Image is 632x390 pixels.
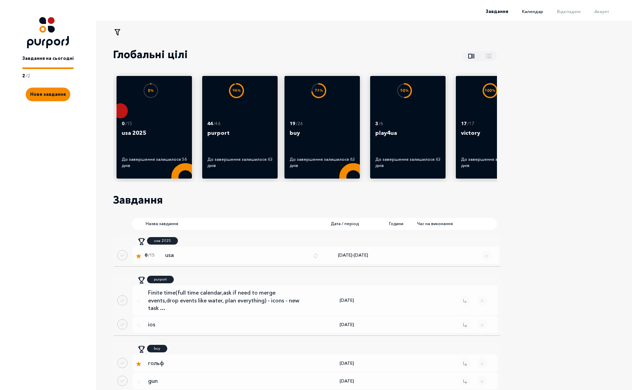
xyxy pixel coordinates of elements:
[125,120,132,127] p: / 15
[141,359,313,367] a: гольф
[147,237,178,245] a: usa 2025
[461,120,466,127] p: 17
[26,73,27,79] p: /
[147,345,167,352] a: buy
[460,358,470,368] button: Remove task
[319,252,387,259] div: [DATE] - [DATE]
[313,360,381,367] div: [DATE]
[165,251,307,259] p: usa
[313,378,381,385] div: [DATE]
[375,81,440,172] a: 50%3 /6play4uaДо завершення залишилося 63 днів
[594,9,609,14] span: Акаунт
[543,9,581,14] a: Відкладені
[477,376,487,386] button: Close popup
[22,55,74,62] p: Завдання на сьогодні
[122,81,187,172] a: 0%0 /15usa 2025До завершення залишилося 56 днів
[508,9,543,14] a: Календар
[148,377,302,385] p: gun
[122,120,124,127] p: 0
[146,221,310,227] span: Назва завдання
[162,251,319,259] a: usaRepeat icon
[141,321,313,328] a: ios
[460,295,470,305] button: Remove task
[379,120,383,127] p: / 6
[477,358,487,368] button: Close popup
[207,156,272,169] div: До завершення залишилося 63 днів
[290,129,355,146] p: buy
[477,319,487,329] button: Close popup
[113,47,188,62] p: Глобальні цілі
[472,9,508,14] a: Завдання
[117,376,127,386] button: Done task
[122,156,187,169] div: До завершення залишилося 56 днів
[461,81,526,172] a: 100%17 /17victoryДо завершення залишилося 68 днів
[26,79,70,101] a: Create new task
[557,9,581,14] span: Відкладені
[27,17,69,48] img: Logo icon
[477,295,487,305] button: Close popup
[486,9,508,14] span: Завдання
[148,321,302,328] p: ios
[148,359,302,367] p: гольф
[417,221,453,227] span: Час на виконання
[148,88,154,93] text: 0 %
[27,73,30,79] p: 2
[331,221,365,227] span: Дата / період
[467,120,474,127] p: / 17
[290,120,295,127] p: 19
[26,88,70,101] button: Create new task
[30,91,66,97] span: Нове завдання
[207,129,272,146] p: purport
[296,120,303,127] p: / 26
[313,321,381,328] div: [DATE]
[460,319,470,329] button: Remove task
[463,51,497,61] button: Show all goals
[117,295,127,305] button: Done task
[117,319,127,329] button: Done task
[461,129,526,146] p: victory
[389,221,403,227] span: Години
[117,250,127,260] button: Done regular task
[148,252,155,258] span: / 15
[290,81,355,172] a: 73%19 /26buyДо завершення залишилося 63 днів
[460,376,470,386] button: Remove task
[581,9,609,14] a: Акаунт
[232,88,241,93] text: 96 %
[148,289,302,312] p: Finite time(full time calendar,ask if need to merge events,drop events like water, plan everythin...
[290,156,355,169] div: До завершення залишилося 63 днів
[207,81,272,172] a: 96%44 /46purportДо завершення залишилося 63 днів
[207,120,213,127] p: 44
[375,120,378,127] p: 3
[122,129,187,146] p: usa 2025
[154,238,171,244] p: usa 2025
[313,297,381,304] div: [DATE]
[154,276,167,282] p: purport
[400,88,409,93] text: 50 %
[313,253,319,259] img: Repeat icon
[117,358,127,368] button: Done task
[522,9,543,14] span: Календар
[375,129,440,146] p: play4ua
[22,73,25,79] p: 2
[214,120,221,127] p: / 46
[113,192,163,208] p: Завдання
[141,289,313,312] a: Finite time(full time calendar,ask if need to merge events,drop events like water, plan everythin...
[147,276,174,283] a: purport
[145,252,147,258] span: 0
[375,156,440,169] div: До завершення залишилося 63 днів
[22,48,74,79] a: Завдання на сьогодні2/2
[485,88,496,93] text: 100 %
[154,346,160,351] p: buy
[461,156,526,169] div: До завершення залишилося 68 днів
[482,250,492,260] button: Remove regular task
[315,88,323,93] text: 73 %
[141,377,313,385] a: gun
